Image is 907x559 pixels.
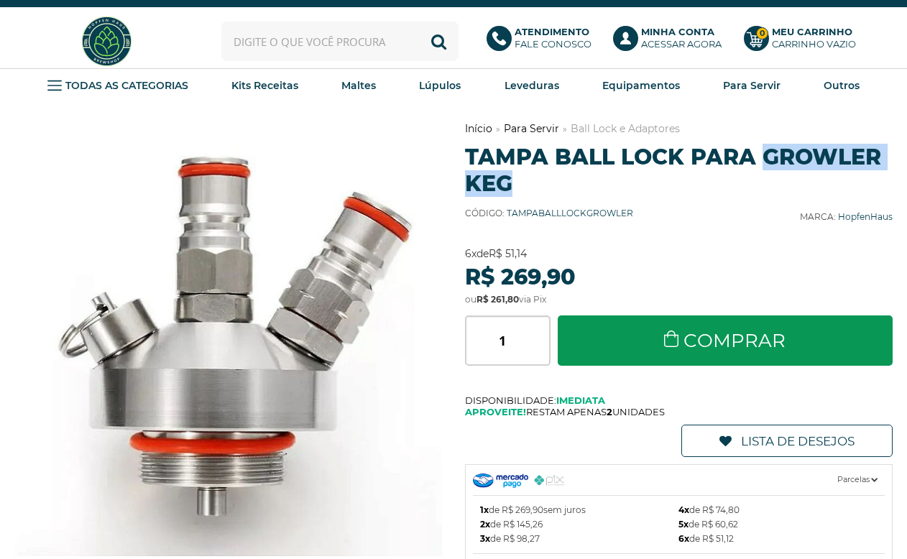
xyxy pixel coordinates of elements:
span: de R$ 60,62 [678,517,738,532]
span: de R$ 269,90 sem juros [480,503,586,517]
b: 2 [607,406,612,417]
a: Para Servir [723,75,781,96]
a: Equipamentos [602,75,680,96]
h1: Tampa Ball Lock para Growler Keg [465,144,893,197]
a: Comprar [558,315,893,366]
b: Imediata [556,394,605,406]
a: TODAS AS CATEGORIAS [47,75,188,96]
strong: Equipamentos [602,79,680,92]
b: Código: [465,208,505,218]
strong: Para Servir [723,79,781,92]
strong: Leveduras [505,79,559,92]
strong: R$ 269,90 [465,264,576,290]
input: Digite o que você procura [221,22,459,61]
b: Aproveite! [465,406,526,417]
span: de [465,247,527,260]
b: 6x [678,533,689,544]
strong: Maltes [341,79,376,92]
a: AtendimentoFale conosco [487,26,599,57]
a: HopfenHaus [838,211,893,222]
strong: Outros [824,79,860,92]
span: TAMPABALLLOCKGROWLER [507,208,633,218]
img: PIX [534,475,565,486]
p: Fale conosco [515,26,591,50]
span: de R$ 51,12 [678,532,734,546]
a: Outros [824,75,860,96]
b: 3x [480,533,490,544]
a: Ball Lock e Adaptores [571,122,680,135]
a: Leveduras [505,75,559,96]
b: Marca: [800,211,836,222]
strong: Lúpulos [419,79,461,92]
span: ou via Pix [465,294,546,305]
img: Tampa Ball Lock para Growler Keg [14,121,442,556]
b: 4x [678,504,689,515]
b: 2x [480,519,490,530]
strong: Kits Receitas [231,79,298,92]
a: Minha ContaAcessar agora [613,26,729,57]
b: Atendimento [515,26,589,37]
a: Kits Receitas [231,75,298,96]
span: de R$ 74,80 [678,503,740,517]
span: de R$ 98,27 [480,532,540,546]
a: Para Servir [504,122,559,135]
img: Mercado Pago Checkout PRO [473,473,528,488]
b: Minha Conta [641,26,714,37]
button: Buscar [419,22,459,61]
strong: R$ 261,80 [476,294,519,305]
strong: TODAS AS CATEGORIAS [65,79,188,92]
div: Carrinho Vazio [772,38,856,50]
span: Restam apenas unidades [465,406,893,417]
b: 5x [678,519,689,530]
strong: R$ 51,14 [489,247,527,260]
a: Parcelas [473,465,885,495]
a: Maltes [341,75,376,96]
strong: 0 [756,27,768,40]
p: Acessar agora [641,26,722,50]
a: Lista de Desejos [681,425,893,457]
span: Disponibilidade: [465,394,893,406]
strong: 6x [465,247,476,260]
a: Lúpulos [419,75,461,96]
span: Parcelas [837,472,878,487]
img: Hopfen Haus BrewShop [80,14,134,68]
b: Meu Carrinho [772,26,852,37]
a: Início [465,122,492,135]
b: 1x [480,504,489,515]
span: de R$ 145,26 [480,517,543,532]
